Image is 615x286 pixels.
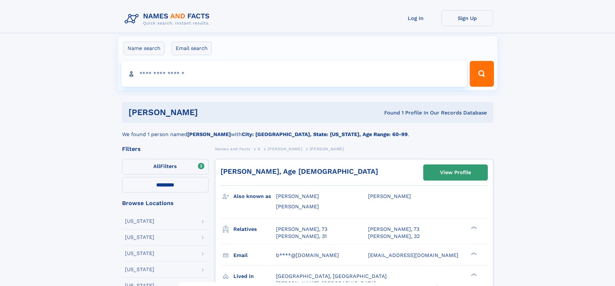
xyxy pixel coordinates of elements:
span: [PERSON_NAME] [268,147,302,151]
button: Search Button [470,61,494,87]
a: [PERSON_NAME], 73 [276,226,327,233]
a: [PERSON_NAME], 32 [368,233,420,240]
h3: Email [233,250,276,261]
span: [PERSON_NAME] [276,193,319,199]
label: Name search [123,42,165,55]
div: We found 1 person named with . [122,123,493,138]
h1: [PERSON_NAME] [128,108,291,116]
div: ❯ [469,225,477,230]
img: Logo Names and Facts [122,10,215,28]
h3: Relatives [233,224,276,235]
div: Filters [122,146,209,152]
a: Sign Up [442,10,493,26]
span: [PERSON_NAME] [276,203,319,210]
a: [PERSON_NAME], 73 [368,226,419,233]
a: S [258,145,261,153]
div: ❯ [469,272,477,277]
label: Email search [171,42,212,55]
span: [GEOGRAPHIC_DATA], [GEOGRAPHIC_DATA] [276,273,387,279]
span: [EMAIL_ADDRESS][DOMAIN_NAME] [368,252,458,258]
input: search input [121,61,467,87]
a: View Profile [424,165,487,180]
span: [PERSON_NAME] [368,193,411,199]
div: View Profile [440,165,471,180]
div: [US_STATE] [125,219,154,224]
div: Found 1 Profile In Our Records Database [291,109,487,116]
h3: Also known as [233,191,276,202]
a: Names and Facts [215,145,251,153]
b: [PERSON_NAME] [187,131,231,137]
a: [PERSON_NAME], 31 [276,233,327,240]
a: Log In [390,10,442,26]
div: [US_STATE] [125,267,154,272]
a: [PERSON_NAME], Age [DEMOGRAPHIC_DATA] [220,167,378,175]
div: Browse Locations [122,200,209,206]
a: [PERSON_NAME] [268,145,302,153]
label: Filters [122,159,209,174]
div: [US_STATE] [125,235,154,240]
span: S [258,147,261,151]
span: All [153,163,160,169]
b: City: [GEOGRAPHIC_DATA], State: [US_STATE], Age Range: 60-99 [242,131,408,137]
span: [PERSON_NAME] [310,147,344,151]
h3: Lived in [233,271,276,282]
div: ❯ [469,251,477,256]
div: [US_STATE] [125,251,154,256]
